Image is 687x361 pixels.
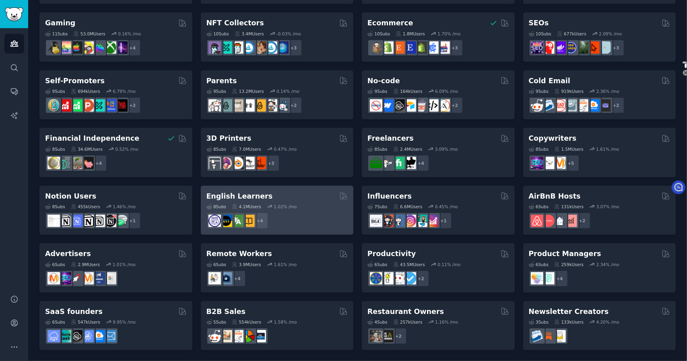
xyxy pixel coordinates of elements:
[415,215,427,227] img: influencermarketing
[285,39,302,56] div: + 3
[81,215,94,227] img: NotionGeeks
[231,157,243,169] img: blender
[206,146,227,152] div: 8 Sub s
[367,204,388,209] div: 7 Sub s
[367,319,388,325] div: 4 Sub s
[70,215,83,227] img: FreeNotionTemplates
[274,319,297,325] div: 1.58 % /mo
[71,319,100,325] div: 547k Users
[426,99,439,112] img: NoCodeMovement
[231,215,243,227] img: language_exchange
[531,99,543,112] img: sales
[404,157,416,169] img: Freelancers
[367,18,413,28] h2: Ecommerce
[220,215,232,227] img: EnglishLearning
[59,272,71,285] img: SEO
[242,99,255,112] img: toddlers
[529,204,549,209] div: 6 Sub s
[263,155,280,172] div: + 3
[59,215,71,227] img: notioncreations
[124,212,141,229] div: + 1
[265,99,277,112] img: parentsofmultiples
[381,330,394,343] img: BarOwners
[390,328,407,345] div: + 2
[45,88,65,94] div: 9 Sub s
[404,272,416,285] img: getdisciplined
[45,31,68,37] div: 11 Sub s
[274,146,297,152] div: 0.47 % /mo
[93,41,105,54] img: gamers
[542,99,555,112] img: Emailmarketing
[542,41,555,54] img: TechSEO
[59,157,71,169] img: FinancialPlanning
[598,41,611,54] img: The_SEO
[220,272,232,285] img: work
[529,133,577,144] h2: Copywriters
[124,39,141,56] div: + 4
[208,330,221,343] img: sales
[392,41,405,54] img: Etsy
[70,41,83,54] img: macgaming
[208,41,221,54] img: NFTExchange
[446,97,463,114] div: + 2
[529,146,549,152] div: 8 Sub s
[45,262,65,267] div: 6 Sub s
[554,204,584,209] div: 131k Users
[542,272,555,285] img: ProductMgmt
[124,97,141,114] div: + 2
[254,41,266,54] img: CryptoArt
[531,41,543,54] img: SEO_Digital_Marketing
[446,39,463,56] div: + 3
[104,41,116,54] img: XboxGamers
[381,157,394,169] img: freelance_forhire
[113,319,136,325] div: 9.95 % /mo
[47,272,60,285] img: marketing
[370,215,382,227] img: BeautyGuruChatter
[381,99,394,112] img: webflow
[274,262,297,267] div: 1.61 % /mo
[587,41,600,54] img: GoogleSearchConsole
[587,99,600,112] img: B2BSaaS
[542,330,555,343] img: Substack
[45,249,91,259] h2: Advertisers
[596,319,619,325] div: 4.20 % /mo
[70,99,83,112] img: selfpromotion
[71,262,100,267] div: 2.9M Users
[220,99,232,112] img: SingleParents
[426,41,439,54] img: ecommercemarketing
[45,133,139,144] h2: Financial Independence
[596,146,619,152] div: 1.61 % /mo
[232,204,261,209] div: 4.1M Users
[208,157,221,169] img: 3Dprinting
[242,157,255,169] img: ender3
[381,272,394,285] img: lifehacks
[231,330,243,343] img: b2b_sales
[437,99,450,112] img: Adalo
[553,157,566,169] img: content_marketing
[206,307,246,317] h2: B2B Sales
[73,31,105,37] div: 53.0M Users
[404,41,416,54] img: EtsySellers
[553,215,566,227] img: rentalproperties
[415,41,427,54] img: reviewmyshopify
[104,215,116,227] img: BestNotionTemplates
[71,204,100,209] div: 455k Users
[596,88,619,94] div: 2.36 % /mo
[231,41,243,54] img: NFTmarket
[254,157,266,169] img: FixMyPrint
[45,76,105,86] h2: Self-Promoters
[115,41,128,54] img: TwitchStreaming
[265,41,277,54] img: OpenseaMarket
[47,215,60,227] img: Notiontemplates
[70,157,83,169] img: Fire
[206,18,264,28] h2: NFT Collectors
[599,31,622,37] div: 2.09 % /mo
[45,146,65,152] div: 8 Sub s
[206,76,237,86] h2: Parents
[367,133,414,144] h2: Freelancers
[553,99,566,112] img: LeadGeneration
[115,99,128,112] img: TestMyApp
[370,272,382,285] img: LifeProTips
[242,41,255,54] img: OpenSeaNFT
[596,204,619,209] div: 3.07 % /mo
